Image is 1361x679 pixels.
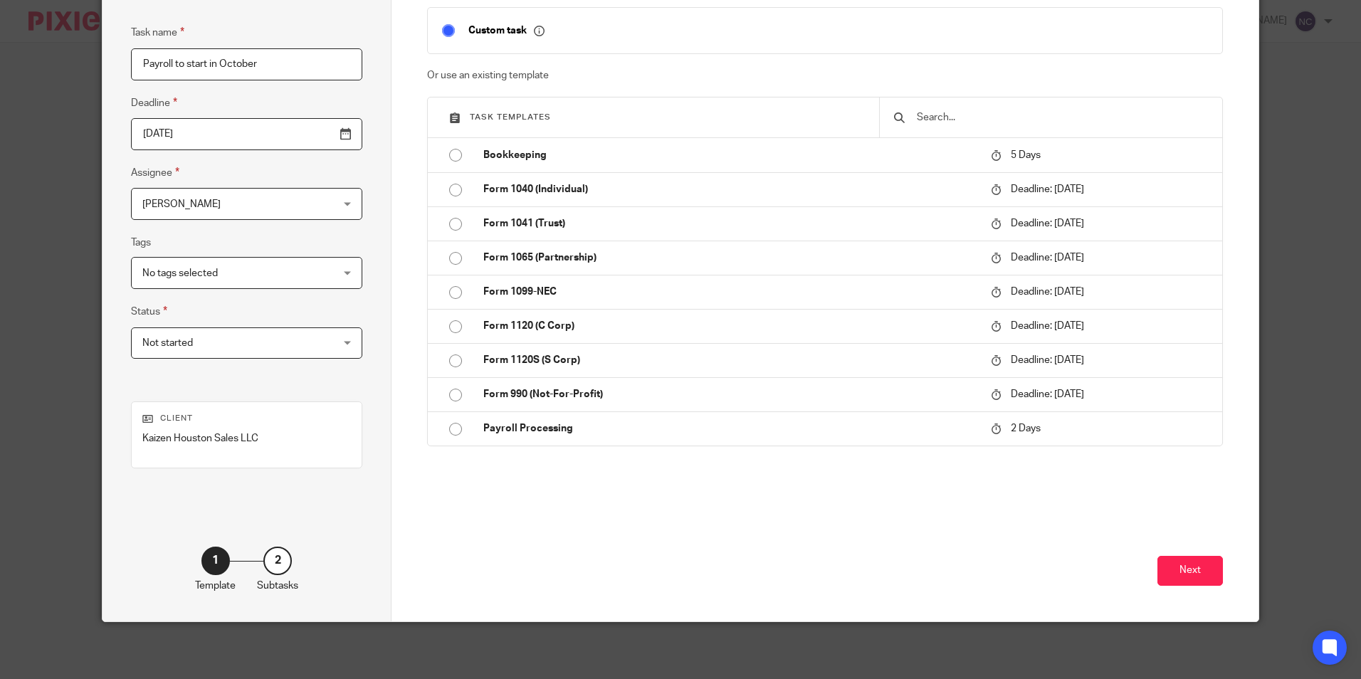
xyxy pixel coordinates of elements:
[201,547,230,575] div: 1
[483,353,977,367] p: Form 1120S (S Corp)
[1011,321,1084,331] span: Deadline: [DATE]
[427,68,1222,83] p: Or use an existing template
[483,182,977,196] p: Form 1040 (Individual)
[195,579,236,593] p: Template
[483,319,977,333] p: Form 1120 (C Corp)
[131,236,151,250] label: Tags
[1011,253,1084,263] span: Deadline: [DATE]
[131,48,362,80] input: Task name
[1011,424,1041,434] span: 2 Days
[470,113,551,121] span: Task templates
[142,413,351,424] p: Client
[1011,287,1084,297] span: Deadline: [DATE]
[1011,389,1084,399] span: Deadline: [DATE]
[483,387,977,401] p: Form 990 (Not-For-Profit)
[142,268,218,278] span: No tags selected
[483,285,977,299] p: Form 1099-NEC
[1157,556,1223,586] button: Next
[257,579,298,593] p: Subtasks
[483,251,977,265] p: Form 1065 (Partnership)
[131,118,362,150] input: Use the arrow keys to pick a date
[142,199,221,209] span: [PERSON_NAME]
[483,148,977,162] p: Bookkeeping
[131,303,167,320] label: Status
[131,95,177,111] label: Deadline
[1011,219,1084,228] span: Deadline: [DATE]
[142,431,351,446] p: Kaizen Houston Sales LLC
[468,24,545,37] p: Custom task
[131,164,179,181] label: Assignee
[131,24,184,41] label: Task name
[1011,355,1084,365] span: Deadline: [DATE]
[263,547,292,575] div: 2
[483,216,977,231] p: Form 1041 (Trust)
[142,338,193,348] span: Not started
[1011,150,1041,160] span: 5 Days
[1011,184,1084,194] span: Deadline: [DATE]
[915,110,1208,125] input: Search...
[483,421,977,436] p: Payroll Processing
